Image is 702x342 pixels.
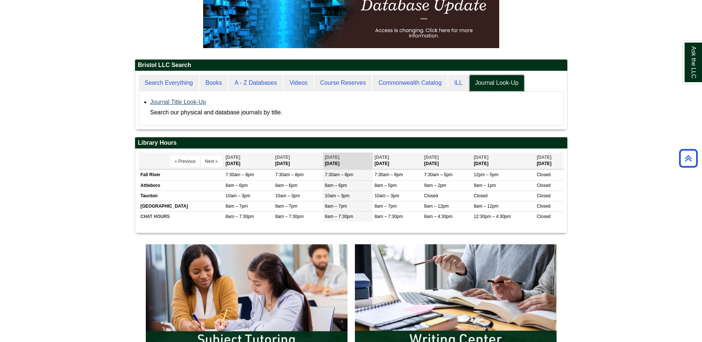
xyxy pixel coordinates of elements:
span: 7:30am – 8pm [226,172,254,177]
span: 10am – 3pm [226,193,251,198]
span: 10am – 3pm [374,193,399,198]
span: 8am – 7:30pm [275,214,304,219]
a: Search Everything [139,75,199,91]
span: 7:30am – 8pm [325,172,353,177]
span: 12:30pm – 4:30pm [474,214,511,219]
span: [DATE] [275,155,290,160]
span: [DATE] [537,155,551,160]
span: 8am – 5pm [374,183,397,188]
span: Closed [537,183,550,188]
span: 7:30am – 8pm [275,172,304,177]
span: Closed [537,193,550,198]
th: [DATE] [422,152,472,169]
span: 7:30am – 8pm [374,172,403,177]
a: ILL [448,75,468,91]
span: 8am – 7pm [226,204,248,209]
span: [DATE] [424,155,439,160]
a: Journal Look-Up [469,75,524,91]
div: Search our physical and database journals by title. [150,107,560,118]
span: Closed [424,193,438,198]
span: 8am – 6pm [226,183,248,188]
th: [DATE] [224,152,273,169]
td: [GEOGRAPHIC_DATA] [139,201,224,211]
th: [DATE] [323,152,373,169]
span: 10am – 3pm [325,193,350,198]
th: [DATE] [273,152,323,169]
span: 7:30am – 5pm [424,172,453,177]
a: Course Reserves [314,75,372,91]
span: [DATE] [374,155,389,160]
span: 8am – 7pm [325,204,347,209]
span: 9am – 1pm [474,183,496,188]
a: Books [199,75,228,91]
td: Taunton [139,191,224,201]
a: Journal Title Look-Up [150,99,206,105]
td: CHAT HOURS [139,211,224,222]
a: Videos [283,75,313,91]
span: 8am – 7:30pm [325,214,353,219]
td: Attleboro [139,180,224,191]
span: 8am – 7pm [374,204,397,209]
span: 8am – 6pm [325,183,347,188]
span: [DATE] [226,155,241,160]
td: Fall River [139,170,224,180]
button: « Previous [171,156,200,167]
th: [DATE] [535,152,563,169]
span: Closed [537,172,550,177]
span: [DATE] [325,155,340,160]
span: 8am – 12pm [474,204,498,209]
span: 8am – 7:30pm [226,214,254,219]
th: [DATE] [373,152,422,169]
span: 8am – 6pm [275,183,298,188]
span: 12pm – 5pm [474,172,498,177]
span: 8am – 7:30pm [374,214,403,219]
span: Closed [537,204,550,209]
button: Next » [201,156,222,167]
a: A - Z Databases [229,75,283,91]
span: 8am – 7pm [275,204,298,209]
span: 8am – 12pm [424,204,449,209]
a: Commonwealth Catalog [373,75,448,91]
span: 8am – 4:30pm [424,214,453,219]
h2: Bristol LLC Search [135,60,567,71]
h2: Library Hours [135,137,567,149]
a: Back to Top [676,153,700,163]
span: [DATE] [474,155,488,160]
th: [DATE] [472,152,535,169]
span: Closed [537,214,550,219]
span: 9am – 2pm [424,183,446,188]
span: 10am – 3pm [275,193,300,198]
span: Closed [474,193,487,198]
